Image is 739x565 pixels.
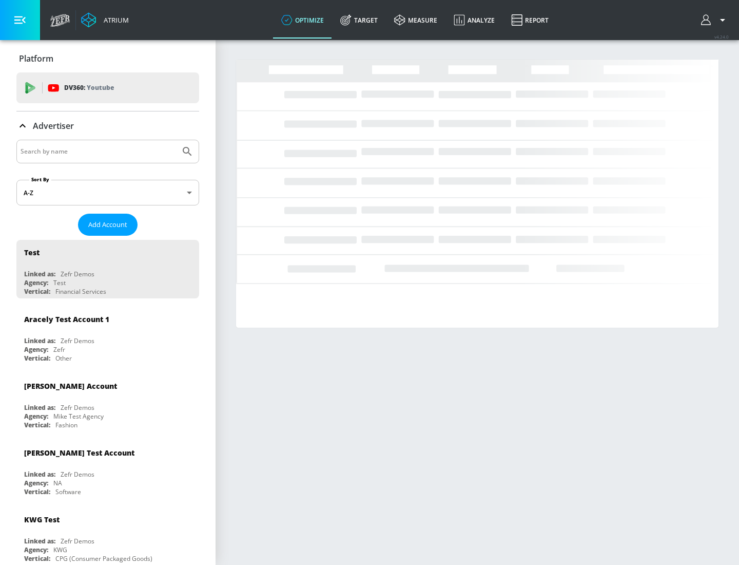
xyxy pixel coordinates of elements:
div: Platform [16,44,199,73]
div: Vertical: [24,554,50,563]
div: Vertical: [24,287,50,296]
a: optimize [273,2,332,39]
div: [PERSON_NAME] AccountLinked as:Zefr DemosAgency:Mike Test AgencyVertical:Fashion [16,373,199,432]
div: TestLinked as:Zefr DemosAgency:TestVertical:Financial Services [16,240,199,298]
div: Linked as: [24,537,55,545]
div: Zefr Demos [61,470,94,479]
div: Test [24,248,40,257]
a: Analyze [445,2,503,39]
p: Platform [19,53,53,64]
div: KWG Test [24,515,60,524]
a: Target [332,2,386,39]
div: Vertical: [24,354,50,363]
div: Fashion [55,421,77,429]
a: Atrium [81,12,129,28]
div: [PERSON_NAME] Test AccountLinked as:Zefr DemosAgency:NAVertical:Software [16,440,199,499]
a: Report [503,2,557,39]
div: Linked as: [24,270,55,278]
span: Add Account [88,219,127,231]
div: Agency: [24,345,48,354]
div: Zefr Demos [61,336,94,345]
div: Agency: [24,545,48,554]
div: Agency: [24,278,48,287]
div: Aracely Test Account 1 [24,314,109,324]
input: Search by name [21,145,176,158]
div: DV360: Youtube [16,72,199,103]
label: Sort By [29,176,51,183]
div: [PERSON_NAME] Test Account [24,448,134,458]
div: Linked as: [24,403,55,412]
div: KWG [53,545,67,554]
div: Vertical: [24,421,50,429]
div: Other [55,354,72,363]
p: DV360: [64,82,114,93]
div: Linked as: [24,470,55,479]
p: Advertiser [33,120,74,131]
div: Financial Services [55,287,106,296]
div: NA [53,479,62,487]
p: Youtube [87,82,114,93]
div: Aracely Test Account 1Linked as:Zefr DemosAgency:ZefrVertical:Other [16,307,199,365]
div: Linked as: [24,336,55,345]
div: Agency: [24,412,48,421]
div: A-Z [16,180,199,205]
div: Mike Test Agency [53,412,104,421]
div: Zefr [53,345,65,354]
div: CPG (Consumer Packaged Goods) [55,554,152,563]
div: Zefr Demos [61,403,94,412]
button: Add Account [78,214,138,236]
span: v 4.24.0 [714,34,729,40]
div: Zefr Demos [61,537,94,545]
div: Atrium [100,15,129,25]
div: Test [53,278,66,287]
div: Agency: [24,479,48,487]
div: Software [55,487,81,496]
div: Vertical: [24,487,50,496]
div: Advertiser [16,111,199,140]
div: [PERSON_NAME] Account [24,381,117,391]
a: measure [386,2,445,39]
div: Zefr Demos [61,270,94,278]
